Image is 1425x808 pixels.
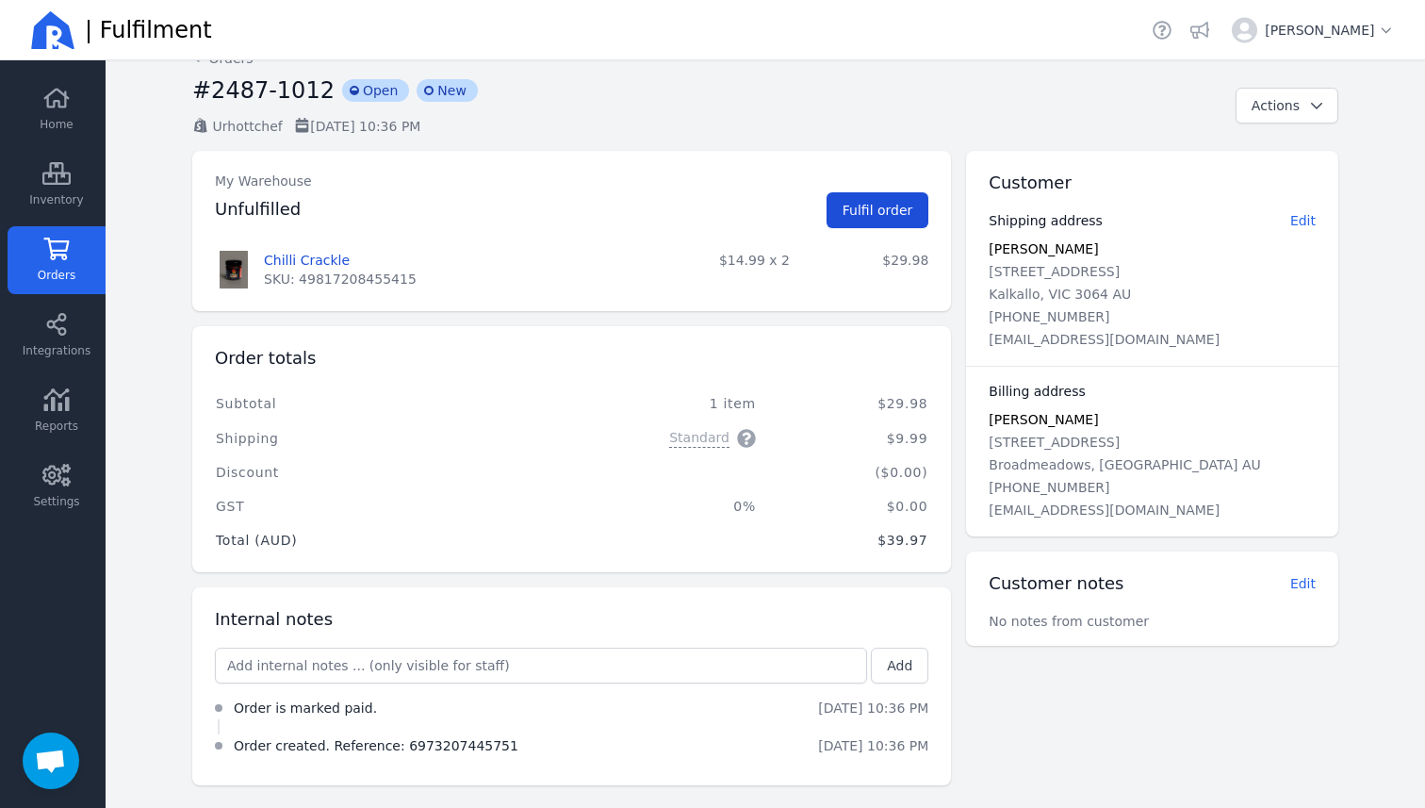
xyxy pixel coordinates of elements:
td: $39.97 [771,523,928,557]
h3: Shipping address [989,211,1103,230]
button: Add [871,648,928,684]
span: New [417,79,478,102]
span: [EMAIL_ADDRESS][DOMAIN_NAME] [989,503,1220,518]
p: Order created. Reference: 6973207445751 [234,736,518,755]
span: [PERSON_NAME] [1265,21,1395,40]
h2: Unfulfilled [215,196,301,223]
span: No notes from customer [989,614,1149,629]
p: Order is marked paid. [234,699,377,717]
td: ($0.00) [771,455,928,489]
span: Kalkallo, VIC 3064 AU [989,287,1131,302]
span: [PERSON_NAME] [989,412,1098,427]
td: Total (AUD) [215,523,475,557]
h2: Customer notes [989,570,1123,597]
td: 1 item [475,387,771,420]
h2: Customer [989,170,1071,196]
td: Discount [215,455,475,489]
span: [EMAIL_ADDRESS][DOMAIN_NAME] [989,332,1220,347]
span: Open [342,79,409,102]
span: My Warehouse [215,173,312,189]
h2: Order totals [215,345,316,371]
div: Open chat [23,733,79,789]
h2: Internal notes [215,606,333,633]
h2: #2487-1012 [192,75,335,106]
span: [STREET_ADDRESS] [989,435,1120,450]
span: [PERSON_NAME] [989,241,1098,256]
td: $29.98 [805,243,943,296]
span: [STREET_ADDRESS] [989,264,1120,279]
span: [PHONE_NUMBER] [989,480,1109,495]
span: Add [887,658,912,673]
button: Actions [1236,88,1338,124]
button: Edit [1290,211,1316,230]
a: Helpdesk [1149,17,1175,43]
span: Inventory [29,192,83,207]
button: [PERSON_NAME] [1224,9,1402,51]
span: Reports [35,419,78,434]
button: Edit [1290,574,1316,593]
button: Standard [669,428,756,448]
img: Chilli Crackle [215,251,253,289]
td: $29.98 [771,387,928,420]
td: GST [215,489,475,523]
td: 0% [475,489,771,523]
span: Standard [669,428,729,448]
a: Chilli Crackle [264,251,350,270]
span: Actions [1252,98,1300,113]
td: $9.99 [771,420,928,455]
span: | Fulfilment [85,15,212,45]
p: [DATE] 10:36 PM [294,117,421,136]
span: Home [40,117,73,132]
span: Urhottchef [213,119,283,134]
input: Add internal notes ... (only visible for staff) [216,649,866,683]
td: $0.00 [771,489,928,523]
span: Broadmeadows, [GEOGRAPHIC_DATA] AU [989,457,1260,472]
button: Fulfil order [827,192,929,228]
span: Edit [1290,213,1316,228]
span: Orders [38,268,75,283]
span: Fulfil order [843,203,913,218]
time: [DATE] 10:36 PM [818,701,928,716]
img: Ricemill Logo [30,8,75,53]
td: Shipping [215,420,475,455]
td: $14.99 x 2 [621,243,805,296]
span: [PHONE_NUMBER] [989,309,1109,324]
time: [DATE] 10:36 PM [818,738,928,753]
span: Settings [33,494,79,509]
h3: Billing address [989,382,1085,401]
span: SKU: 49817208455415 [264,270,417,289]
td: Subtotal [215,387,475,420]
span: Edit [1290,576,1316,591]
span: Integrations [23,343,90,358]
